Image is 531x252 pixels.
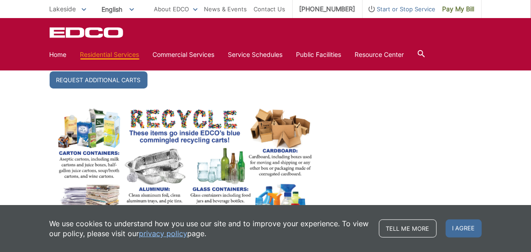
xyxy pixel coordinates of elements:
[50,219,370,238] p: We use cookies to understand how you use our site and to improve your experience. To view our pol...
[446,219,482,238] span: I agree
[80,50,139,60] a: Residential Services
[139,229,188,238] a: privacy policy
[50,27,125,38] a: EDCD logo. Return to the homepage.
[379,219,437,238] a: Tell me more
[296,50,342,60] a: Public Facilities
[95,2,141,17] span: English
[50,5,76,13] span: Lakeside
[154,4,198,14] a: About EDCO
[254,4,286,14] a: Contact Us
[50,71,148,89] a: Request Additional Carts
[228,50,283,60] a: Service Schedules
[50,50,67,60] a: Home
[204,4,247,14] a: News & Events
[443,4,475,14] span: Pay My Bill
[153,50,215,60] a: Commercial Services
[355,50,404,60] a: Resource Center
